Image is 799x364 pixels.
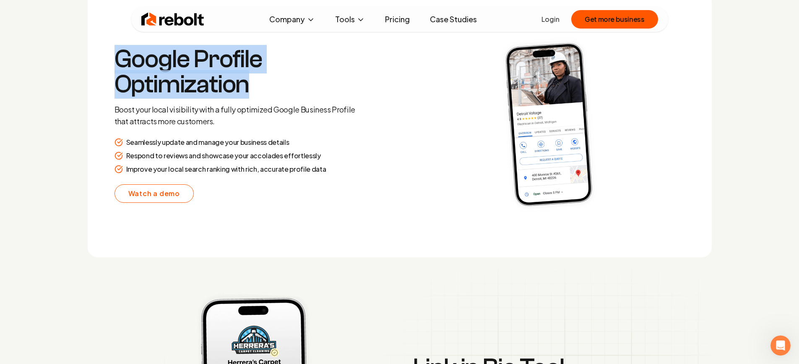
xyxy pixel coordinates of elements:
a: Case Studies [423,11,484,28]
p: Seamlessly update and manage your business details [126,137,289,147]
p: Respond to reviews and showcase your accolades effortlessly [126,151,321,161]
a: Login [541,14,560,24]
h3: Google Profile Optimization [115,47,356,97]
p: Boost your local visibility with a fully optimized Google Business Profile that attracts more cus... [115,104,356,127]
a: Watch a demo [115,184,194,203]
a: Pricing [378,11,416,28]
button: Company [263,11,322,28]
iframe: Intercom live chat [770,335,791,356]
img: Rebolt Logo [141,11,204,28]
button: Tools [328,11,372,28]
button: Get more business [571,10,658,29]
img: Social Preview [413,18,685,230]
p: Improve your local search ranking with rich, accurate profile data [126,164,326,174]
